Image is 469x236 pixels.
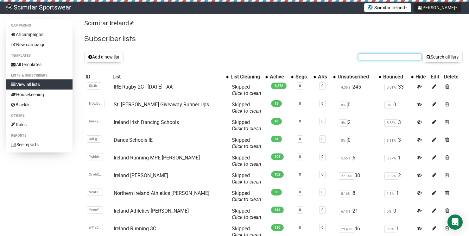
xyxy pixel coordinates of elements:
span: 0% [339,137,348,144]
td: 0 [382,99,414,117]
span: 319 [271,207,284,213]
span: XliLg.. [87,135,101,143]
a: Click to clean [232,161,261,167]
span: NDwDo.. [87,100,105,107]
a: 0 [299,102,301,106]
img: c430136311b1e6f103092caacf47139d [6,4,12,10]
a: All templates [6,59,73,70]
div: List Cleaning [231,74,262,80]
span: 90 [271,189,282,196]
span: Xrw6O.. [87,171,103,178]
a: 0 [299,155,301,159]
a: 0 [299,119,301,123]
div: Segs [295,74,310,80]
li: Campaigns [6,22,73,29]
span: 0% [384,208,393,215]
td: 6 [336,152,382,170]
span: 1.92% [384,172,398,180]
a: Northern Ireland Athletics [PERSON_NAME] [114,190,209,196]
th: List Cleaning: No sort applied, activate to apply an ascending sort [229,72,269,81]
div: Bounced [383,74,408,80]
th: Active: No sort applied, activate to apply an ascending sort [269,72,294,81]
span: Skipped [232,208,261,220]
a: IRE Rugby 2C - [DATE] - AA [114,84,173,90]
a: 0 [321,102,323,106]
a: 0 [321,208,323,212]
div: Hide [415,74,428,80]
span: 34 [271,136,282,142]
td: 245 [336,81,382,99]
a: Ireland [PERSON_NAME] [114,172,168,178]
td: 33 [382,81,414,99]
span: 8.16% [339,190,352,197]
img: favicons [368,5,373,10]
span: 102 [271,153,284,160]
th: Edit: No sort applied, sorting is disabled [429,72,442,81]
a: See reports [6,140,73,150]
a: 0 [299,137,301,141]
td: 21 [336,205,382,223]
span: YeooY.. [87,206,103,214]
td: 0 [382,205,414,223]
td: 1 [382,188,414,205]
th: List: No sort applied, activate to apply an ascending sort [111,72,229,81]
a: View all lists [6,79,73,90]
span: Skipped [232,155,261,167]
a: Click to clean [232,196,261,202]
li: Others [6,112,73,120]
a: Dance Schools IE [114,137,153,143]
a: 0 [321,84,323,88]
a: Click to clean [232,214,261,220]
span: 0% [339,102,348,109]
span: Skipped [232,102,261,114]
div: ID [86,74,110,80]
span: 110 [271,224,284,231]
td: 3 [382,134,414,152]
a: Housekeeping [6,90,73,100]
a: Ireland Running 3C [114,226,156,232]
span: Skipped [232,172,261,185]
span: 4.36% [339,84,352,91]
span: 0.61% [384,84,398,91]
a: Blacklist [6,100,73,110]
a: 0 [299,172,301,177]
a: Click to clean [232,108,261,114]
td: 0 [336,99,382,117]
th: Segs: No sort applied, activate to apply an ascending sort [294,72,316,81]
td: 1 [382,152,414,170]
span: 8.11% [384,137,398,144]
a: 0 [321,137,323,141]
td: 3 [382,117,414,134]
span: 6.18% [339,208,352,215]
a: 0 [321,172,323,177]
div: Unsubscribed [338,74,376,80]
a: Click to clean [232,179,261,185]
a: Ireland Running MPE [PERSON_NAME] [114,155,200,161]
span: Skipped [232,119,261,132]
a: New campaign [6,40,73,50]
div: Active [270,74,288,80]
a: 0 [321,226,323,230]
span: h4kkx.. [87,118,102,125]
a: Click to clean [232,143,261,149]
td: 2 [336,117,382,134]
div: Edit [431,74,441,80]
a: Click to clean [232,126,261,132]
td: 2 [382,170,414,188]
h2: Subscriber lists [84,33,463,45]
th: Unsubscribed: No sort applied, activate to apply an ascending sort [336,72,382,81]
span: Yqbhb.. [87,153,103,160]
th: Bounced: No sort applied, activate to apply an ascending sort [382,72,414,81]
span: 0% [384,102,393,109]
button: Add a new list [84,52,124,62]
span: 1.1% [384,190,396,197]
span: 5jrJh.. [87,82,101,90]
li: Lists & subscribers [6,72,73,79]
a: 0 [321,190,323,194]
span: 4% [339,119,348,127]
th: Delete: No sort applied, sorting is disabled [443,72,463,81]
a: Ireland Athletics [PERSON_NAME] [114,208,189,214]
span: rH1aC.. [87,224,103,231]
span: Skipped [232,137,261,149]
span: 15 [271,100,282,107]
